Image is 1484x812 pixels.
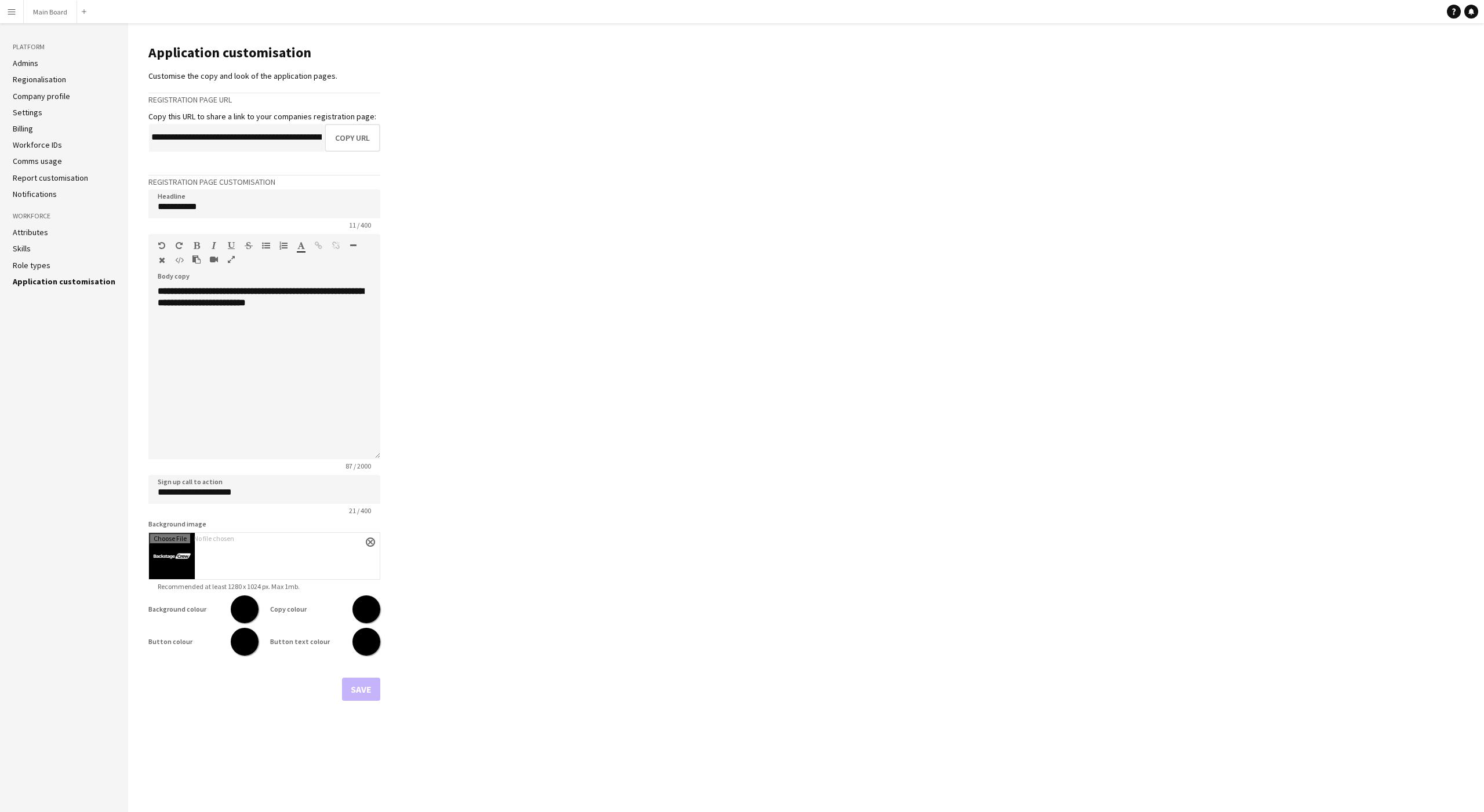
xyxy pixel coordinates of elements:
button: Main Board [24,1,77,23]
span: 87 / 2000 [336,462,380,470]
button: Ordered List [279,241,288,250]
h1: Application customisation [148,44,380,61]
div: Copy this URL to share a link to your companies registration page: [148,111,380,122]
a: Attributes [13,227,48,237]
h3: Workforce [13,211,115,221]
button: Fullscreen [227,255,235,264]
a: Workforce IDs [13,140,62,150]
button: Text Color [297,241,305,250]
button: Unordered List [262,241,270,250]
button: Undo [158,241,166,250]
a: Billing [13,123,33,134]
span: Recommended at least 1280 x 1024 px. Max 1mb. [148,582,309,591]
span: 21 / 400 [340,506,380,515]
button: Italic [210,241,218,250]
button: Redo [175,241,183,250]
span: 11 / 400 [340,221,380,229]
div: Customise the copy and look of the application pages. [148,71,380,81]
a: Comms usage [13,156,62,166]
a: Admins [13,58,38,68]
a: Report customisation [13,173,88,183]
button: HTML Code [175,255,183,265]
button: Copy URL [325,124,380,152]
button: Strikethrough [245,241,253,250]
a: Skills [13,243,31,254]
h3: Registration page customisation [148,177,380,187]
h3: Platform [13,42,115,52]
a: Regionalisation [13,74,66,85]
a: Company profile [13,91,70,101]
h3: Registration page URL [148,94,380,105]
a: Role types [13,260,50,270]
a: Settings [13,107,42,118]
button: Insert video [210,255,218,264]
a: Notifications [13,189,57,199]
a: Application customisation [13,276,115,287]
button: Clear Formatting [158,255,166,265]
button: Underline [227,241,235,250]
button: Paste as plain text [192,255,201,264]
button: Horizontal Line [349,241,357,250]
button: Bold [192,241,201,250]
